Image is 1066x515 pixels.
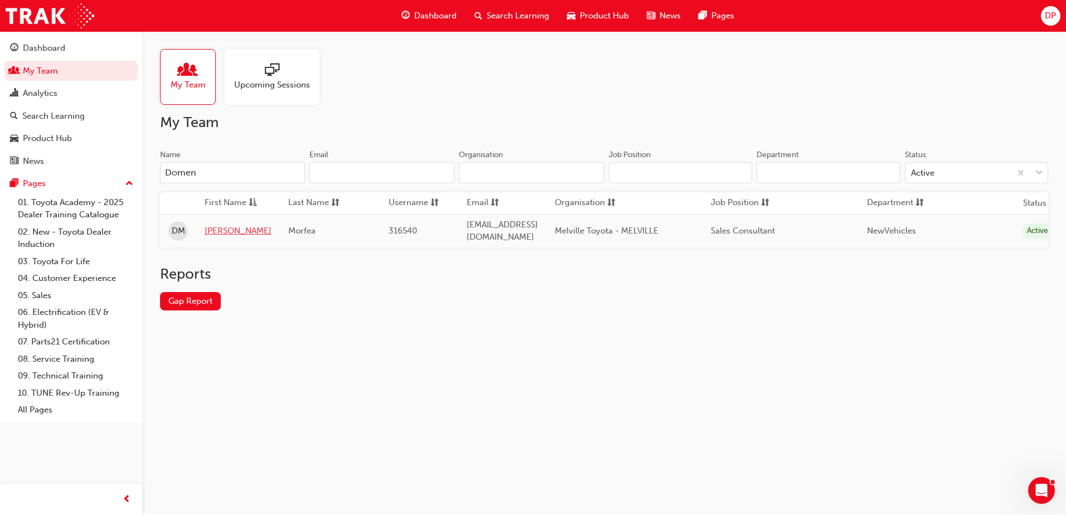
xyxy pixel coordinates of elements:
span: news-icon [647,9,655,23]
div: Status [905,149,926,161]
span: [EMAIL_ADDRESS][DOMAIN_NAME] [467,220,538,242]
span: guage-icon [10,43,18,54]
button: First Nameasc-icon [205,196,266,210]
div: News [23,155,44,168]
a: 10. TUNE Rev-Up Training [13,385,138,402]
a: My Team [4,61,138,81]
a: Dashboard [4,38,138,59]
span: sorting-icon [607,196,616,210]
div: Pages [23,177,46,190]
span: news-icon [10,157,18,167]
input: Organisation [459,162,604,183]
button: DP [1041,6,1060,26]
span: Upcoming Sessions [234,79,310,91]
span: sorting-icon [331,196,340,210]
span: Morfea [288,226,316,236]
button: Emailsorting-icon [467,196,528,210]
a: 05. Sales [13,287,138,304]
th: Status [1023,197,1046,210]
button: Job Positionsorting-icon [711,196,772,210]
span: car-icon [10,134,18,144]
div: Email [309,149,328,161]
div: Department [757,149,799,161]
a: Analytics [4,83,138,104]
a: guage-iconDashboard [393,4,466,27]
span: Product Hub [580,9,629,22]
button: Organisationsorting-icon [555,196,616,210]
span: Organisation [555,196,605,210]
div: Job Position [609,149,651,161]
span: up-icon [125,177,133,191]
span: Job Position [711,196,759,210]
input: Job Position [609,162,753,183]
a: news-iconNews [638,4,690,27]
a: News [4,151,138,172]
span: My Team [171,79,206,91]
span: Melville Toyota - MELVILLE [555,226,658,236]
button: Last Namesorting-icon [288,196,350,210]
a: Upcoming Sessions [225,49,328,105]
input: Department [757,162,900,183]
input: Email [309,162,454,183]
button: Pages [4,173,138,194]
span: sessionType_ONLINE_URL-icon [265,63,279,79]
img: Trak [6,3,94,28]
a: 09. Technical Training [13,367,138,385]
button: Departmentsorting-icon [867,196,928,210]
a: Product Hub [4,128,138,149]
input: Name [160,162,305,183]
span: guage-icon [401,9,410,23]
span: chart-icon [10,89,18,99]
h2: My Team [160,114,1048,132]
a: Search Learning [4,106,138,127]
div: Active [1023,224,1052,239]
a: pages-iconPages [690,4,743,27]
a: All Pages [13,401,138,419]
span: search-icon [474,9,482,23]
a: 02. New - Toyota Dealer Induction [13,224,138,253]
a: 04. Customer Experience [13,270,138,287]
a: 06. Electrification (EV & Hybrid) [13,304,138,333]
span: sorting-icon [430,196,439,210]
div: Dashboard [23,42,65,55]
span: pages-icon [10,179,18,189]
a: My Team [160,49,225,105]
span: Dashboard [414,9,457,22]
span: people-icon [181,63,195,79]
span: NewVehicles [867,226,916,236]
span: Pages [711,9,734,22]
iframe: Intercom live chat [1028,477,1055,504]
span: First Name [205,196,246,210]
button: DashboardMy TeamAnalyticsSearch LearningProduct HubNews [4,36,138,173]
span: prev-icon [123,493,131,507]
div: Product Hub [23,132,72,145]
div: Name [160,149,181,161]
span: Username [389,196,428,210]
span: DM [172,225,185,237]
a: 07. Parts21 Certification [13,333,138,351]
span: Last Name [288,196,329,210]
span: down-icon [1035,166,1043,181]
a: car-iconProduct Hub [558,4,638,27]
span: Department [867,196,913,210]
span: DP [1045,9,1056,22]
a: [PERSON_NAME] [205,225,272,237]
a: 08. Service Training [13,351,138,368]
div: Active [911,167,934,179]
span: News [660,9,681,22]
div: Analytics [23,87,57,100]
span: sorting-icon [491,196,499,210]
span: pages-icon [699,9,707,23]
span: Email [467,196,488,210]
a: 01. Toyota Academy - 2025 Dealer Training Catalogue [13,194,138,224]
span: search-icon [10,111,18,122]
span: asc-icon [249,196,257,210]
span: sorting-icon [761,196,769,210]
a: Gap Report [160,292,221,310]
span: 316540 [389,226,417,236]
a: 03. Toyota For Life [13,253,138,270]
span: car-icon [567,9,575,23]
span: Sales Consultant [711,226,775,236]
